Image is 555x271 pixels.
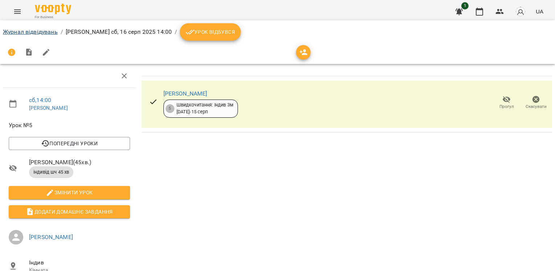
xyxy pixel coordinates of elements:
span: Скасувати [526,104,547,110]
img: avatar_s.png [515,7,526,17]
a: Журнал відвідувань [3,28,58,35]
span: Урок відбувся [186,28,235,36]
li: / [175,28,177,36]
p: [PERSON_NAME] сб, 16 серп 2025 14:00 [66,28,172,36]
a: сб , 14:00 [29,97,51,104]
span: Індив [29,258,130,267]
a: [PERSON_NAME] [29,234,73,240]
span: Змінити урок [15,188,124,197]
nav: breadcrumb [3,23,552,41]
span: UA [536,8,543,15]
a: [PERSON_NAME] [29,105,68,111]
span: індивід шч 45 хв [29,169,73,175]
button: Урок відбувся [180,23,241,41]
button: UA [533,5,546,18]
span: Урок №5 [9,121,130,130]
div: Швидкочитання: Індив 3м [DATE] - 15 серп [177,102,233,115]
span: [PERSON_NAME] ( 45 хв. ) [29,158,130,167]
img: Voopty Logo [35,4,71,14]
button: Додати домашнє завдання [9,205,130,218]
button: Menu [9,3,26,20]
button: Змінити урок [9,186,130,199]
span: Прогул [499,104,514,110]
button: Прогул [492,93,521,113]
a: [PERSON_NAME] [163,90,207,97]
button: Попередні уроки [9,137,130,150]
span: Попередні уроки [15,139,124,148]
span: Додати домашнє завдання [15,207,124,216]
span: For Business [35,15,71,20]
li: / [61,28,63,36]
span: 1 [461,2,469,9]
div: 5 [166,104,174,113]
button: Скасувати [521,93,551,113]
